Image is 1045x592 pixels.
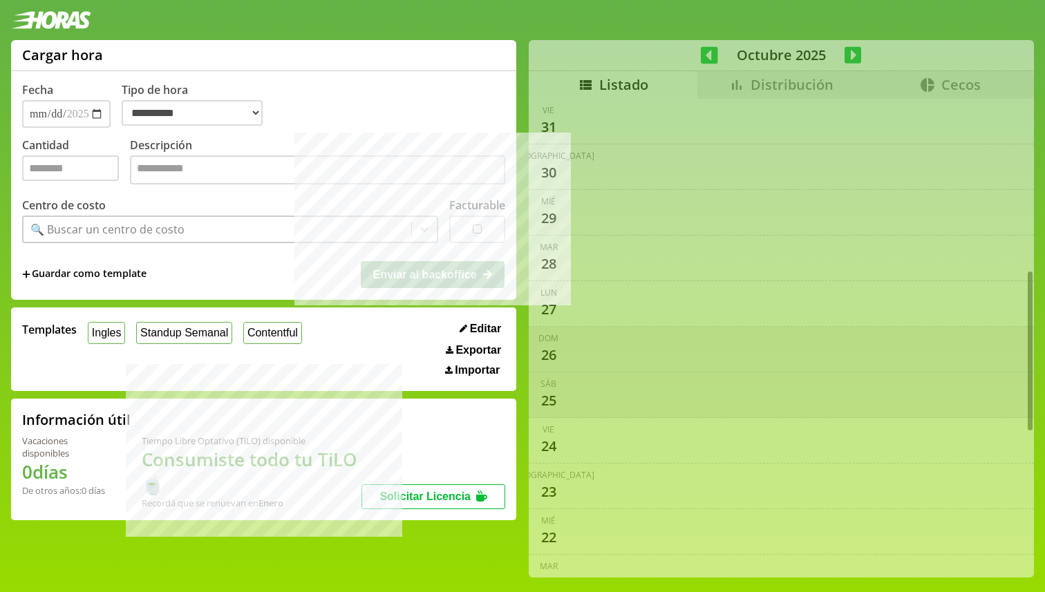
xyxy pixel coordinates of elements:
div: De otros años: 0 días [22,484,109,497]
div: Tiempo Libre Optativo (TiLO) disponible [142,435,362,447]
label: Descripción [130,137,505,188]
span: + [22,267,30,282]
div: Recordá que se renuevan en [142,497,362,509]
span: Editar [470,323,501,335]
button: Standup Semanal [136,322,232,343]
button: Solicitar Licencia [361,484,505,509]
h1: 0 días [22,459,109,484]
span: +Guardar como template [22,267,147,282]
button: Contentful [243,322,302,343]
h1: Cargar hora [22,46,103,64]
div: 🔍 Buscar un centro de costo [30,222,185,237]
label: Tipo de hora [122,82,274,128]
select: Tipo de hora [122,100,263,126]
span: Importar [455,364,500,376]
h2: Información útil [22,410,131,429]
button: Editar [455,322,505,336]
div: Vacaciones disponibles [22,435,109,459]
img: logotipo [11,11,91,29]
span: Solicitar Licencia [379,490,471,502]
label: Facturable [449,198,505,213]
span: Templates [22,322,77,337]
h1: Consumiste todo tu TiLO 🍵 [142,447,362,497]
label: Fecha [22,82,53,97]
label: Cantidad [22,137,130,188]
span: Exportar [455,344,501,356]
label: Centro de costo [22,198,106,213]
button: Ingles [88,322,125,343]
input: Cantidad [22,155,119,181]
b: Enero [258,497,283,509]
textarea: Descripción [130,155,505,184]
button: Exportar [442,343,505,357]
